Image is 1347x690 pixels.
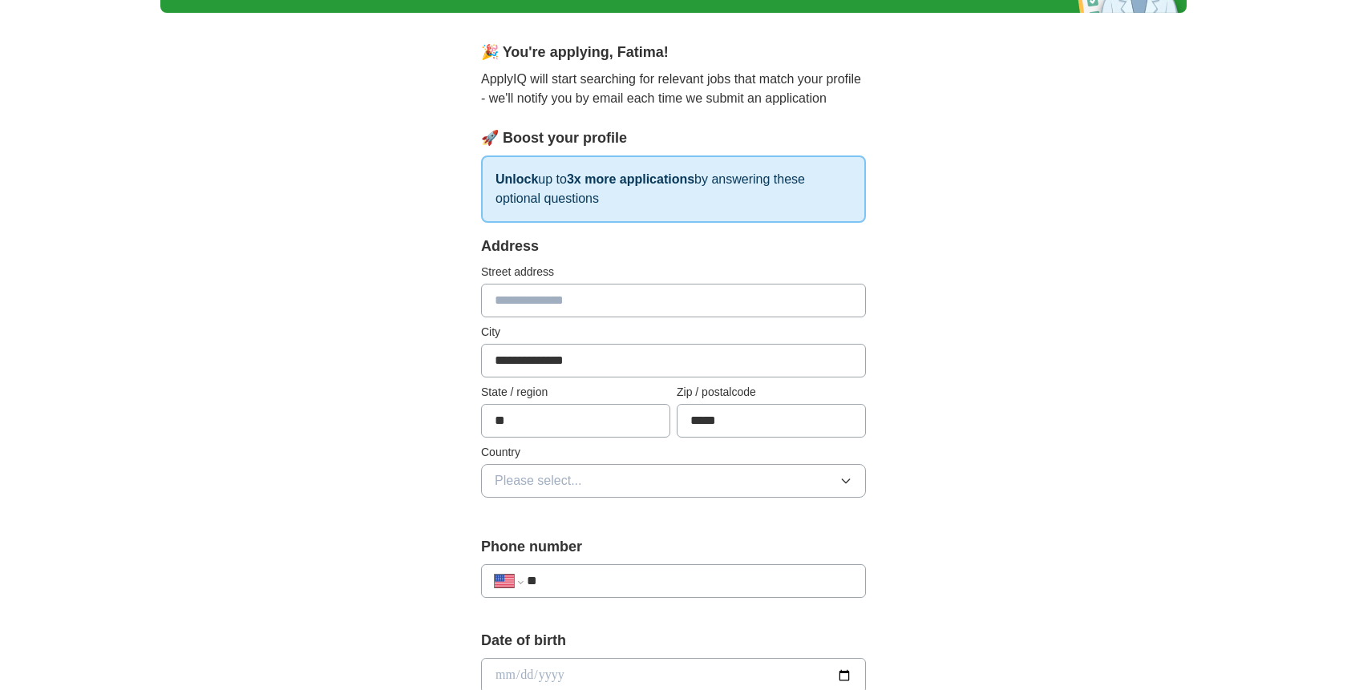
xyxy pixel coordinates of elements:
[481,464,866,498] button: Please select...
[481,155,866,223] p: up to by answering these optional questions
[677,384,866,401] label: Zip / postalcode
[481,444,866,461] label: Country
[481,630,866,652] label: Date of birth
[481,42,866,63] div: 🎉 You're applying , Fatima !
[496,172,538,186] strong: Unlock
[481,264,866,280] label: Street address
[481,127,866,149] div: 🚀 Boost your profile
[481,384,670,401] label: State / region
[481,236,866,257] div: Address
[481,324,866,341] label: City
[481,536,866,558] label: Phone number
[481,70,866,108] p: ApplyIQ will start searching for relevant jobs that match your profile - we'll notify you by emai...
[567,172,694,186] strong: 3x more applications
[495,471,582,490] span: Please select...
